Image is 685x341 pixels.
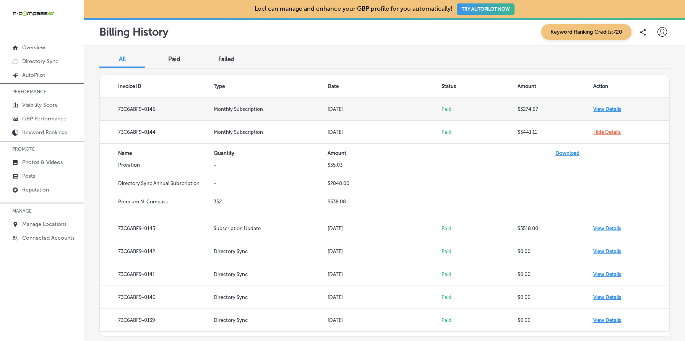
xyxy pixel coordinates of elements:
td: [DATE] [328,286,442,309]
td: Paid [442,240,518,263]
th: Name [100,144,214,162]
td: View Details [593,286,669,309]
td: $5518.00 [518,217,594,240]
span: Keyword Ranking Credits: 720 [541,24,631,40]
td: Paid [442,286,518,309]
td: 73C6ABF9-0141 [100,263,214,286]
td: Paid [442,217,518,240]
p: GBP Performance [22,115,67,122]
td: $0.00 [518,263,594,286]
td: View Details [593,263,669,286]
p: Keyword Rankings [22,129,67,136]
span: Paid [168,55,180,63]
p: Visibility Score [22,102,58,108]
td: $55.03 [328,162,442,180]
td: Monthly Subscription [214,121,328,144]
td: [DATE] [328,121,442,144]
p: Photos & Videos [22,159,63,166]
th: Amount [518,75,594,98]
td: [DATE] [328,98,442,121]
td: 73C6ABF9-0144 [100,121,214,144]
td: Directory Sync Annual Subscription [100,180,214,199]
td: $0.00 [518,240,594,263]
td: $2848.00 [328,180,442,199]
td: $0.00 [518,286,594,309]
td: Subscription Update [214,217,328,240]
td: 73C6ABF9-0142 [100,240,214,263]
button: TRY AUTOPILOT NOW [457,3,515,15]
td: 352 [214,199,328,217]
td: $538.08 [328,199,442,217]
th: Invoice ID [100,75,214,98]
p: Reputation [22,187,49,193]
th: Quantity [214,144,328,162]
td: $0.00 [518,309,594,332]
th: Date [328,75,442,98]
td: [DATE] [328,217,442,240]
td: 73C6ABF9-0143 [100,217,214,240]
td: Paid [442,309,518,332]
td: 73C6ABF9-0145 [100,98,214,121]
td: Hide Details [593,121,669,144]
img: 660ab0bf-5cc7-4cb8-ba1c-48b5ae0f18e60NCTV_CLogo_TV_Black_-500x88.png [12,10,54,17]
td: Paid [442,98,518,121]
p: AutoPilot [22,72,45,78]
span: Failed [218,55,235,63]
td: Monthly Subscription [214,98,328,121]
td: Premium N-Compass [100,199,214,217]
td: Paid [442,121,518,144]
p: Billing History [99,26,168,38]
p: Directory Sync [22,58,58,65]
th: Type [214,75,328,98]
td: View Details [593,309,669,332]
td: - [214,180,328,199]
td: Paid [442,263,518,286]
p: Overview [22,44,45,51]
p: Posts [22,173,35,179]
td: - [214,162,328,180]
a: Download [555,150,579,156]
td: View Details [593,240,669,263]
th: Action [593,75,669,98]
td: Directory Sync [214,263,328,286]
td: [DATE] [328,263,442,286]
td: View Details [593,98,669,121]
td: Proration [100,162,214,180]
p: Connected Accounts [22,235,75,241]
td: $3441.11 [518,121,594,144]
th: Amount [328,144,442,162]
span: All [119,55,126,63]
td: View Details [593,217,669,240]
td: [DATE] [328,240,442,263]
td: 73C6ABF9-0140 [100,286,214,309]
th: Status [442,75,518,98]
td: Directory Sync [214,286,328,309]
td: 73C6ABF9-0139 [100,309,214,332]
td: Directory Sync [214,309,328,332]
td: $3274.67 [518,98,594,121]
td: Directory Sync [214,240,328,263]
p: Manage Locations [22,221,67,227]
td: [DATE] [328,309,442,332]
